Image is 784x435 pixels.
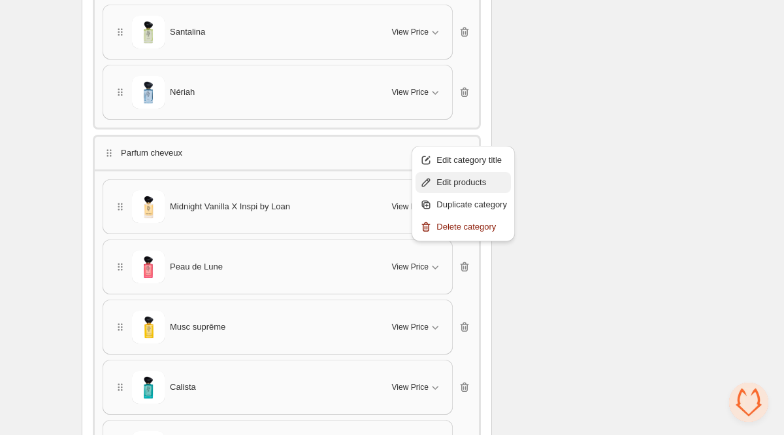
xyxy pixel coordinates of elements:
[170,260,223,273] span: Peau de Lune
[384,196,449,217] button: View Price
[170,321,225,334] span: Musc suprême
[132,371,165,404] img: Calista
[132,76,165,109] img: Nériah
[132,311,165,343] img: Musc suprême
[170,200,290,213] span: Midnight Vanilla X Inspi by Loan
[392,27,429,37] span: View Price
[436,154,507,167] span: Edit category title
[132,16,165,48] img: Santalina
[384,377,449,398] button: View Price
[436,220,507,234] span: Delete category
[170,381,196,394] span: Calista
[436,176,507,189] span: Edit products
[392,262,429,272] span: View Price
[170,26,205,39] span: Santalina
[132,190,165,223] img: Midnight Vanilla X Inspi by Loan
[384,317,449,338] button: View Price
[392,382,429,392] span: View Price
[392,322,429,332] span: View Price
[392,87,429,97] span: View Price
[132,251,165,283] img: Peau de Lune
[121,147,182,160] p: Parfum cheveux
[384,22,449,43] button: View Price
[392,201,429,212] span: View Price
[384,82,449,103] button: View Price
[436,198,507,211] span: Duplicate category
[384,256,449,277] button: View Price
[170,86,195,99] span: Nériah
[729,383,768,422] div: Ouvrir le chat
